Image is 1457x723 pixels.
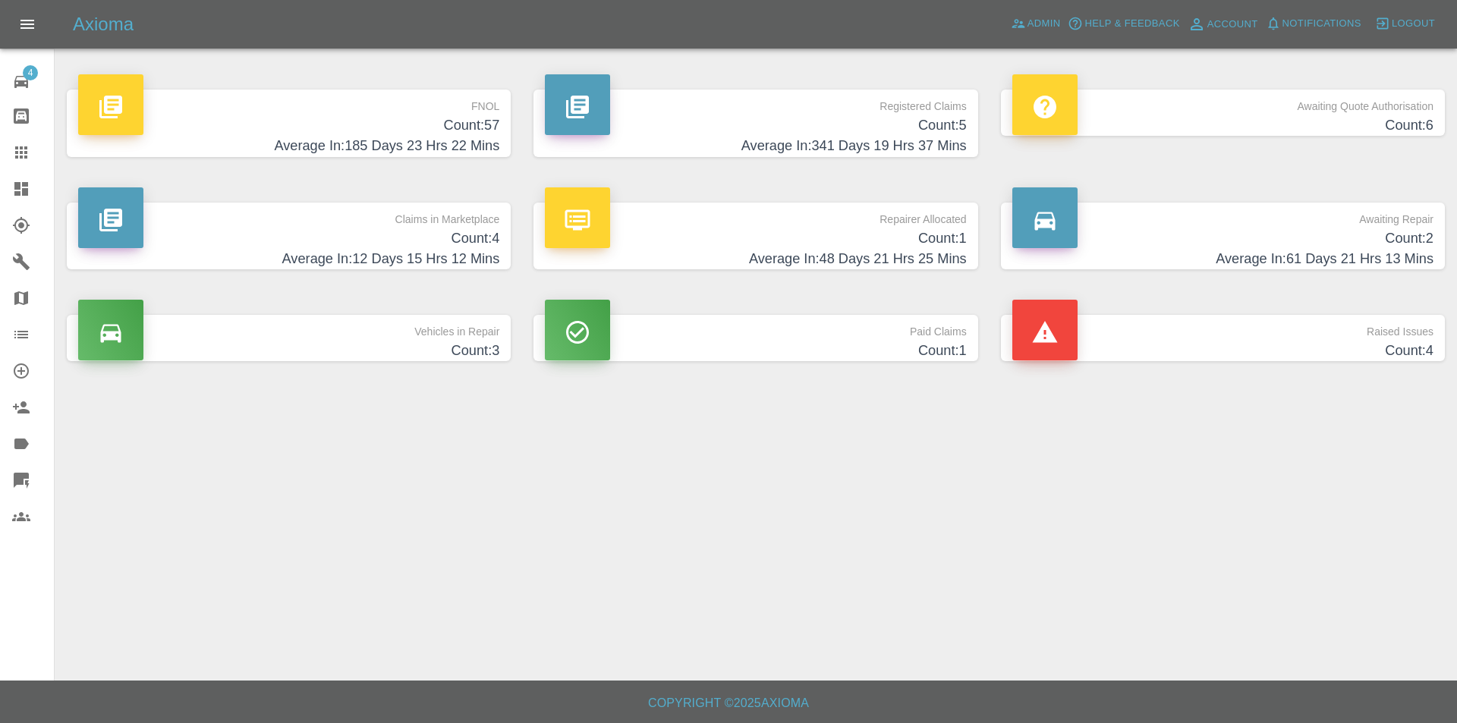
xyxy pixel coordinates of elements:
h4: Average In: 61 Days 21 Hrs 13 Mins [1012,249,1433,269]
h4: Average In: 12 Days 15 Hrs 12 Mins [78,249,499,269]
h5: Axioma [73,12,134,36]
p: Vehicles in Repair [78,315,499,341]
h4: Average In: 48 Days 21 Hrs 25 Mins [545,249,966,269]
h4: Count: 1 [545,228,966,249]
h4: Count: 2 [1012,228,1433,249]
span: Help & Feedback [1084,15,1179,33]
p: FNOL [78,90,499,115]
span: Admin [1027,15,1061,33]
h4: Count: 4 [1012,341,1433,361]
button: Help & Feedback [1064,12,1183,36]
span: Logout [1392,15,1435,33]
h4: Average In: 185 Days 23 Hrs 22 Mins [78,136,499,156]
a: Vehicles in RepairCount:3 [67,315,511,361]
p: Registered Claims [545,90,966,115]
button: Logout [1371,12,1439,36]
p: Awaiting Quote Authorisation [1012,90,1433,115]
p: Paid Claims [545,315,966,341]
a: Account [1184,12,1262,36]
h4: Count: 3 [78,341,499,361]
h4: Count: 5 [545,115,966,136]
h4: Average In: 341 Days 19 Hrs 37 Mins [545,136,966,156]
p: Raised Issues [1012,315,1433,341]
a: Registered ClaimsCount:5Average In:341 Days 19 Hrs 37 Mins [533,90,977,157]
p: Repairer Allocated [545,203,966,228]
button: Open drawer [9,6,46,42]
span: Notifications [1282,15,1361,33]
h4: Count: 57 [78,115,499,136]
h4: Count: 4 [78,228,499,249]
p: Awaiting Repair [1012,203,1433,228]
h4: Count: 6 [1012,115,1433,136]
a: Admin [1007,12,1065,36]
a: Claims in MarketplaceCount:4Average In:12 Days 15 Hrs 12 Mins [67,203,511,270]
a: FNOLCount:57Average In:185 Days 23 Hrs 22 Mins [67,90,511,157]
a: Paid ClaimsCount:1 [533,315,977,361]
span: 4 [23,65,38,80]
a: Repairer AllocatedCount:1Average In:48 Days 21 Hrs 25 Mins [533,203,977,270]
button: Notifications [1262,12,1365,36]
h6: Copyright © 2025 Axioma [12,693,1445,714]
h4: Count: 1 [545,341,966,361]
span: Account [1207,16,1258,33]
a: Raised IssuesCount:4 [1001,315,1445,361]
a: Awaiting Quote AuthorisationCount:6 [1001,90,1445,136]
p: Claims in Marketplace [78,203,499,228]
a: Awaiting RepairCount:2Average In:61 Days 21 Hrs 13 Mins [1001,203,1445,270]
